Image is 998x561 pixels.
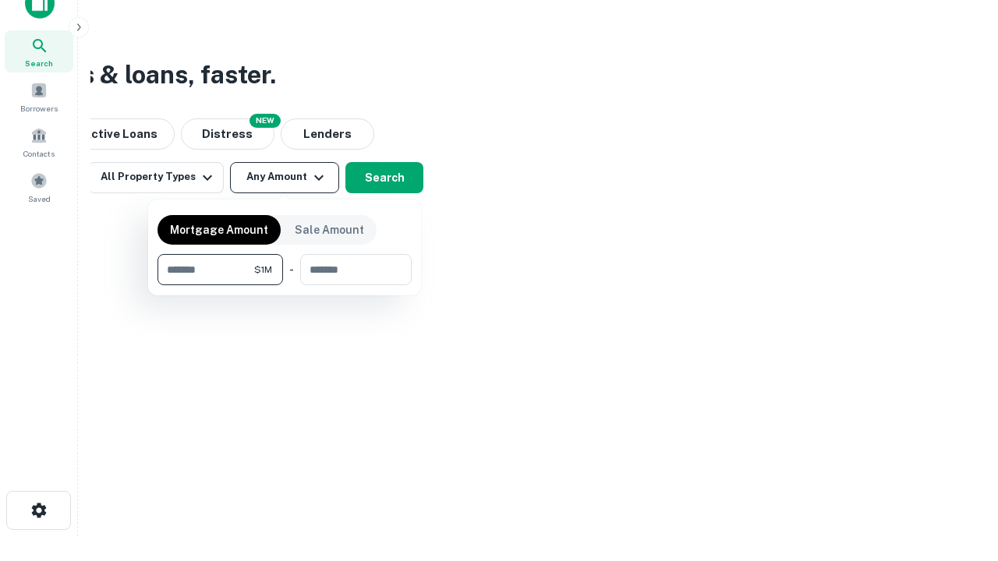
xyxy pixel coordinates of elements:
[920,436,998,511] iframe: Chat Widget
[170,221,268,238] p: Mortgage Amount
[289,254,294,285] div: -
[254,263,272,277] span: $1M
[295,221,364,238] p: Sale Amount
